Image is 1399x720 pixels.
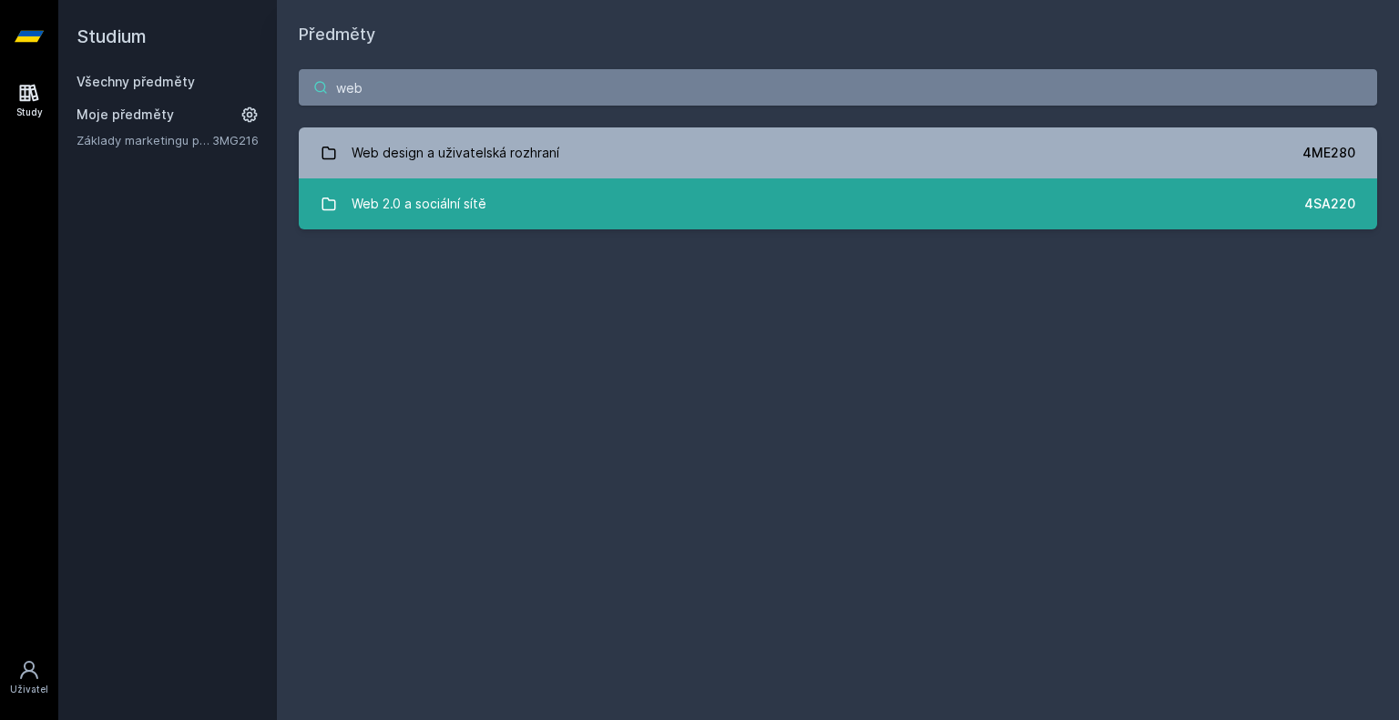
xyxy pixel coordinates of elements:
div: 4ME280 [1302,144,1355,162]
h1: Předměty [299,22,1377,47]
a: Všechny předměty [77,74,195,89]
a: Web 2.0 a sociální sítě 4SA220 [299,178,1377,229]
div: Study [16,106,43,119]
a: Web design a uživatelská rozhraní 4ME280 [299,127,1377,178]
a: Základy marketingu pro informatiky a statistiky [77,131,212,149]
span: Moje předměty [77,106,174,124]
div: 4SA220 [1304,195,1355,213]
a: Uživatel [4,650,55,705]
div: Web design a uživatelská rozhraní [352,135,559,171]
div: Web 2.0 a sociální sítě [352,186,486,222]
div: Uživatel [10,683,48,696]
a: 3MG216 [212,133,259,147]
a: Study [4,73,55,128]
input: Název nebo ident předmětu… [299,69,1377,106]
